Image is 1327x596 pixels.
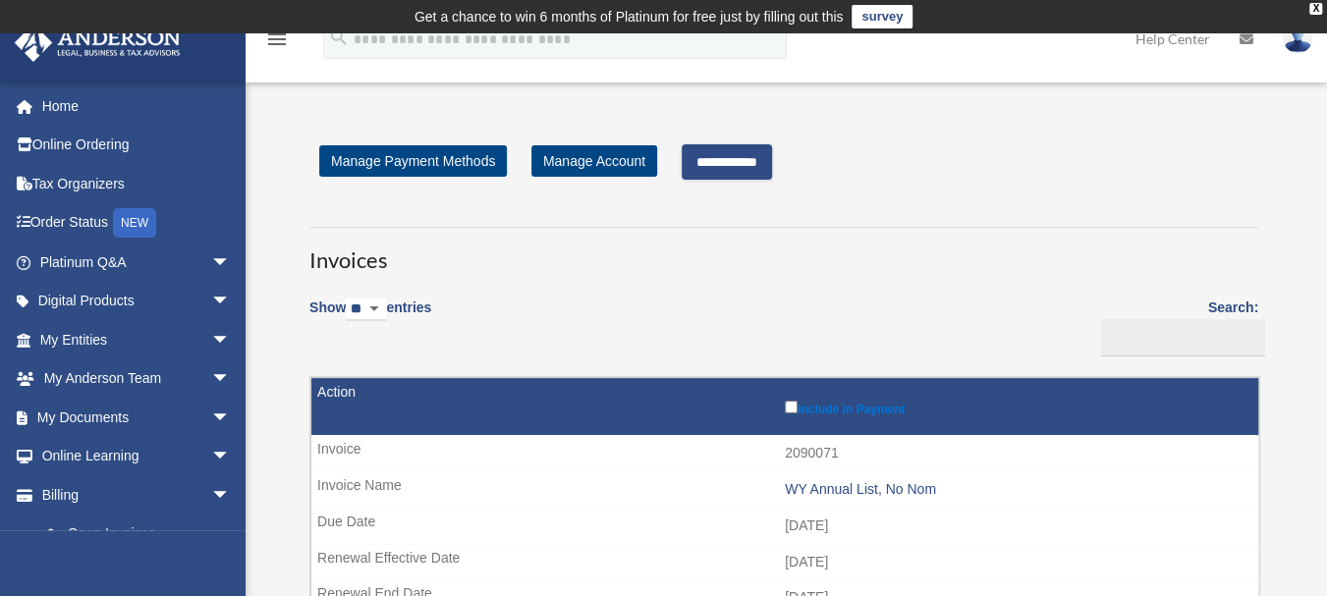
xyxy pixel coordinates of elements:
a: My Anderson Teamarrow_drop_down [14,359,260,399]
a: Digital Productsarrow_drop_down [14,282,260,321]
img: User Pic [1283,25,1312,53]
a: survey [852,5,912,28]
input: Search: [1101,319,1265,356]
div: NEW [113,208,156,238]
span: arrow_drop_down [211,437,250,477]
a: Billingarrow_drop_down [14,475,250,515]
label: Show entries [309,296,431,341]
span: arrow_drop_down [211,320,250,360]
label: Search: [1094,296,1258,356]
div: Get a chance to win 6 months of Platinum for free just by filling out this [415,5,844,28]
a: menu [265,34,289,51]
td: [DATE] [311,508,1258,545]
a: $Open Invoices [28,515,241,555]
a: Home [14,86,260,126]
h3: Invoices [309,227,1258,276]
i: search [328,27,350,48]
a: Platinum Q&Aarrow_drop_down [14,243,260,282]
i: menu [265,27,289,51]
span: arrow_drop_down [211,282,250,322]
td: [DATE] [311,544,1258,581]
a: My Documentsarrow_drop_down [14,398,260,437]
img: Anderson Advisors Platinum Portal [9,24,187,62]
a: My Entitiesarrow_drop_down [14,320,260,359]
div: close [1309,3,1322,15]
a: Manage Payment Methods [319,145,507,177]
span: $ [58,522,68,547]
input: Include in Payment [785,401,798,413]
select: Showentries [346,298,386,321]
span: arrow_drop_down [211,243,250,283]
a: Manage Account [531,145,657,177]
a: Online Learningarrow_drop_down [14,437,260,476]
a: Tax Organizers [14,164,260,203]
span: arrow_drop_down [211,398,250,438]
td: 2090071 [311,435,1258,472]
span: arrow_drop_down [211,475,250,515]
a: Order StatusNEW [14,203,260,244]
a: Online Ordering [14,126,260,165]
span: arrow_drop_down [211,359,250,400]
div: WY Annual List, No Nom [785,481,1248,498]
label: Include in Payment [785,397,1248,416]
